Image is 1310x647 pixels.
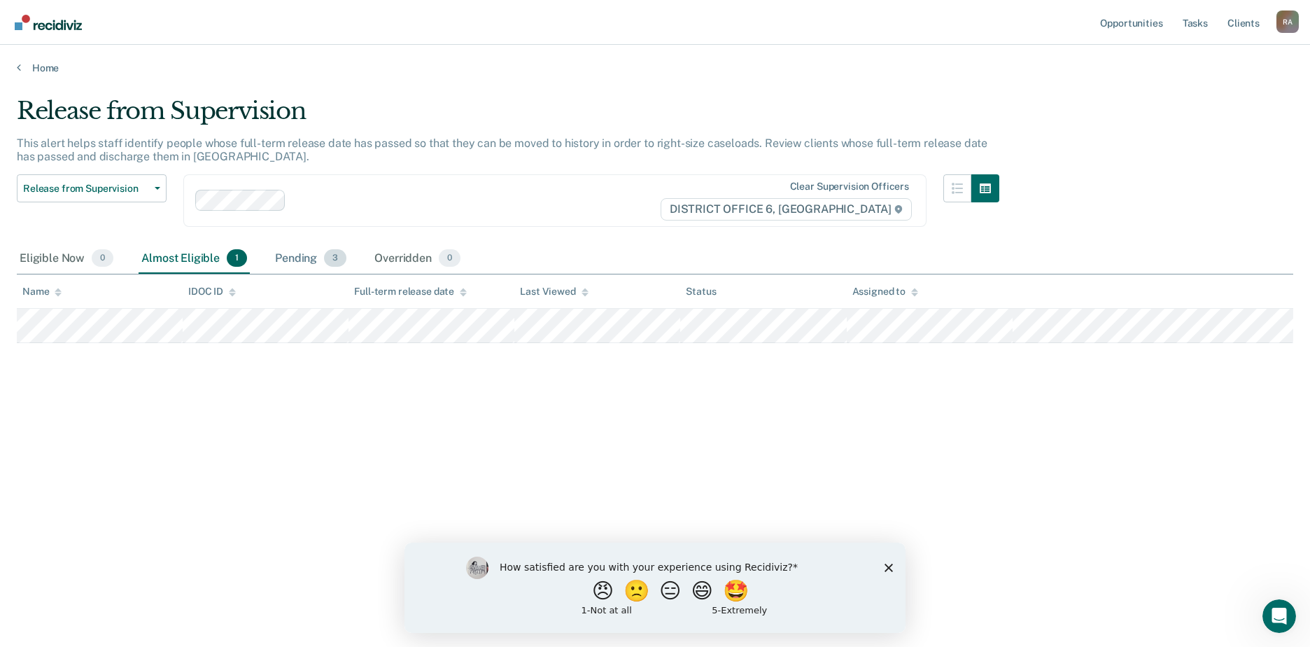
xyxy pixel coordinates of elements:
span: 1 [227,249,247,267]
div: Assigned to [852,286,918,298]
div: Full-term release date [354,286,467,298]
div: Pending3 [272,244,349,274]
p: This alert helps staff identify people whose full-term release date has passed so that they can b... [17,137,987,163]
span: 3 [324,249,346,267]
span: Release from Supervision [23,183,149,195]
span: DISTRICT OFFICE 6, [GEOGRAPHIC_DATA] [661,198,912,221]
a: Home [17,62,1293,74]
div: Name [22,286,62,298]
button: Release from Supervision [17,174,167,202]
div: Release from Supervision [17,97,999,137]
img: Recidiviz [15,15,82,30]
div: Status [686,286,716,298]
div: Clear supervision officers [790,181,909,193]
div: Overridden0 [372,244,463,274]
div: Almost Eligible1 [139,244,250,274]
div: Last Viewed [520,286,588,298]
span: 0 [439,249,460,267]
iframe: Survey by Kim from Recidiviz [404,543,906,633]
iframe: Intercom live chat [1262,599,1296,633]
span: 0 [92,249,113,267]
div: R A [1276,11,1299,33]
button: Profile dropdown button [1276,11,1299,33]
div: Eligible Now0 [17,244,116,274]
div: IDOC ID [188,286,236,298]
